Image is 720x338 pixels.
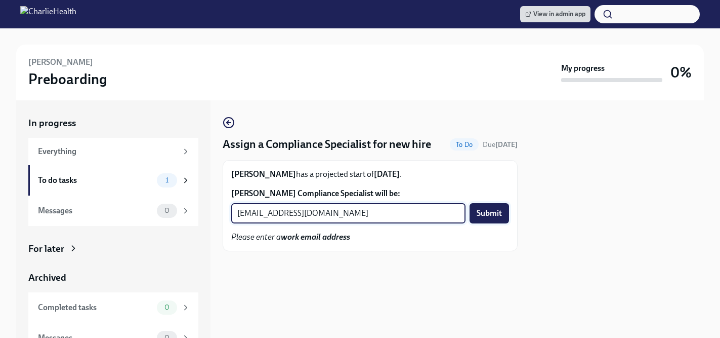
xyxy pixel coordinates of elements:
[281,232,350,242] strong: work email address
[231,232,350,242] em: Please enter a
[28,196,198,226] a: Messages0
[38,146,177,157] div: Everything
[20,6,76,22] img: CharlieHealth
[495,140,518,149] strong: [DATE]
[374,169,400,179] strong: [DATE]
[28,57,93,68] h6: [PERSON_NAME]
[38,205,153,216] div: Messages
[561,63,605,74] strong: My progress
[28,271,198,284] a: Archived
[223,137,431,152] h4: Assign a Compliance Specialist for new hire
[38,302,153,313] div: Completed tasks
[28,165,198,196] a: To do tasks1
[470,203,509,223] button: Submit
[483,140,518,149] span: September 6th, 2025 09:00
[38,175,153,186] div: To do tasks
[450,141,479,148] span: To Do
[670,63,692,82] h3: 0%
[231,169,296,179] strong: [PERSON_NAME]
[28,70,107,88] h3: Preboarding
[231,169,509,180] p: has a projected start of .
[28,242,198,255] a: For later
[159,176,175,184] span: 1
[231,188,509,199] label: [PERSON_NAME] Compliance Specialist will be:
[158,304,176,311] span: 0
[158,207,176,214] span: 0
[231,203,465,223] input: Enter their work email address
[28,117,198,130] a: In progress
[520,6,590,22] a: View in admin app
[483,140,518,149] span: Due
[28,292,198,323] a: Completed tasks0
[28,138,198,165] a: Everything
[477,208,502,218] span: Submit
[525,9,585,19] span: View in admin app
[28,242,64,255] div: For later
